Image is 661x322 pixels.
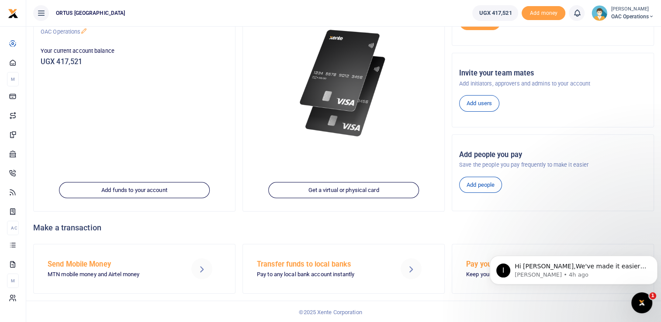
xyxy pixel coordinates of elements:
[472,5,518,21] a: UGX 417,521
[48,260,176,269] h5: Send Mobile Money
[41,58,228,66] h5: UGX 417,521
[592,5,654,21] a: profile-user [PERSON_NAME] OAC Operations
[7,274,19,288] li: M
[611,13,654,21] span: OAC Operations
[8,8,18,19] img: logo-small
[7,221,19,235] li: Ac
[452,244,654,294] a: Pay your business bills Keep your utilities and taxes in great shape
[486,237,661,298] iframe: Intercom notifications message
[649,292,656,299] span: 1
[297,23,391,144] img: xente-_physical_cards.png
[268,182,419,199] a: Get a virtual or physical card
[41,47,228,55] p: Your current account balance
[466,260,595,269] h5: Pay your business bills
[592,5,607,21] img: profile-user
[33,244,235,294] a: Send Mobile Money MTN mobile money and Airtel money
[459,177,502,193] a: Add people
[48,270,176,279] p: MTN mobile money and Airtel money
[8,10,18,16] a: logo-small logo-large logo-large
[41,27,228,36] p: OAC Operations
[459,151,647,159] h5: Add people you pay
[459,79,647,88] p: Add initiators, approvers and admins to your account
[466,270,595,279] p: Keep your utilities and taxes in great shape
[52,9,128,17] span: ORTUS [GEOGRAPHIC_DATA]
[459,69,647,78] h5: Invite your team mates
[257,270,385,279] p: Pay to any local bank account instantly
[459,95,499,112] a: Add users
[242,244,445,294] a: Transfer funds to local banks Pay to any local bank account instantly
[479,9,512,17] span: UGX 417,521
[33,223,654,233] h4: Make a transaction
[7,72,19,86] li: M
[469,5,522,21] li: Wallet ballance
[611,6,654,13] small: [PERSON_NAME]
[631,292,652,313] iframe: Intercom live chat
[522,6,565,21] span: Add money
[257,260,385,269] h5: Transfer funds to local banks
[459,161,647,169] p: Save the people you pay frequently to make it easier
[59,182,210,199] a: Add funds to your account
[522,9,565,16] a: Add money
[522,6,565,21] li: Toup your wallet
